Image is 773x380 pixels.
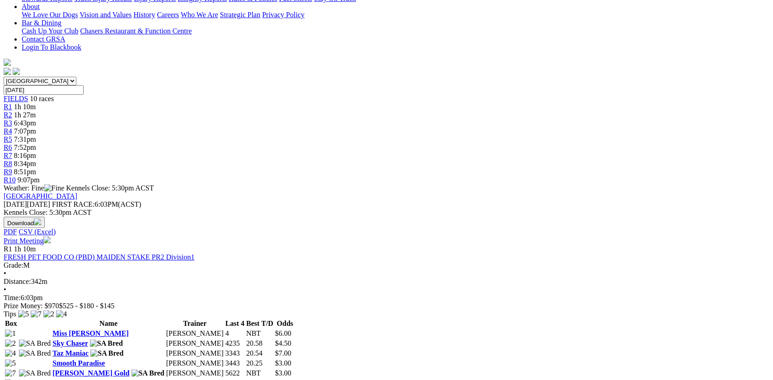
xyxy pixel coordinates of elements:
[166,329,224,338] td: [PERSON_NAME]
[4,176,16,184] a: R10
[30,95,54,102] span: 10 races
[22,11,78,19] a: We Love Our Dogs
[4,245,12,253] span: R1
[14,135,36,143] span: 7:31pm
[275,349,291,357] span: $7.00
[4,59,11,66] img: logo-grsa-white.png
[4,278,31,285] span: Distance:
[4,168,12,176] a: R9
[90,339,123,348] img: SA Bred
[4,228,769,236] div: Download
[44,184,64,192] img: Fine
[225,329,245,338] td: 4
[4,286,6,293] span: •
[52,329,128,337] a: Miss [PERSON_NAME]
[4,85,84,95] input: Select date
[14,245,36,253] span: 1h 10m
[5,359,16,367] img: 5
[4,160,12,167] span: R8
[4,209,769,217] div: Kennels Close: 5:30pm ACST
[14,160,36,167] span: 8:34pm
[4,127,12,135] a: R4
[19,228,56,236] a: CSV (Excel)
[14,127,36,135] span: 7:07pm
[246,359,274,368] td: 20.25
[22,3,40,10] a: About
[52,359,105,367] a: Smooth Paradise
[14,144,36,151] span: 7:52pm
[4,228,17,236] a: PDF
[52,369,129,377] a: [PERSON_NAME] Gold
[19,369,51,377] img: SA Bred
[275,369,291,377] span: $3.00
[43,236,51,243] img: printer.svg
[4,200,27,208] span: [DATE]
[4,261,23,269] span: Grade:
[31,310,42,318] img: 7
[19,339,51,348] img: SA Bred
[4,237,51,245] a: Print Meeting
[52,200,94,208] span: FIRST RACE:
[262,11,305,19] a: Privacy Policy
[14,111,36,119] span: 1h 27m
[59,302,115,310] span: $525 - $180 - $145
[22,27,78,35] a: Cash Up Your Club
[52,200,141,208] span: 6:03PM(ACST)
[4,119,12,127] a: R3
[80,11,131,19] a: Vision and Values
[131,369,164,377] img: SA Bred
[246,369,274,378] td: NBT
[4,103,12,111] a: R1
[90,349,123,357] img: SA Bred
[4,95,28,102] span: FIELDS
[133,11,155,19] a: History
[52,349,89,357] a: Taz Maniac
[4,278,769,286] div: 342m
[4,269,6,277] span: •
[225,369,245,378] td: 5622
[52,339,88,347] a: Sky Chaser
[4,261,769,269] div: M
[43,310,54,318] img: 2
[4,68,11,75] img: facebook.svg
[181,11,218,19] a: Who We Are
[4,152,12,159] span: R7
[14,119,36,127] span: 6:43pm
[5,349,16,357] img: 4
[225,339,245,348] td: 4235
[4,302,769,310] div: Prize Money: $970
[14,103,36,111] span: 1h 10m
[4,294,769,302] div: 6:03pm
[166,369,224,378] td: [PERSON_NAME]
[166,339,224,348] td: [PERSON_NAME]
[34,218,41,225] img: download.svg
[19,349,51,357] img: SA Bred
[246,329,274,338] td: NBT
[4,294,21,301] span: Time:
[22,35,65,43] a: Contact GRSA
[4,111,12,119] a: R2
[225,359,245,368] td: 3443
[22,11,769,19] div: About
[22,27,769,35] div: Bar & Dining
[166,359,224,368] td: [PERSON_NAME]
[166,319,224,328] th: Trainer
[4,184,66,192] span: Weather: Fine
[246,319,274,328] th: Best T/D
[13,68,20,75] img: twitter.svg
[4,144,12,151] a: R6
[246,339,274,348] td: 20.58
[4,253,194,261] a: FRESH PET FOOD CO (PBD) MAIDEN STAKE PR2 Division1
[22,19,61,27] a: Bar & Dining
[4,217,45,228] button: Download
[56,310,67,318] img: 4
[225,319,245,328] th: Last 4
[22,43,81,51] a: Login To Blackbook
[5,369,16,377] img: 7
[4,135,12,143] a: R5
